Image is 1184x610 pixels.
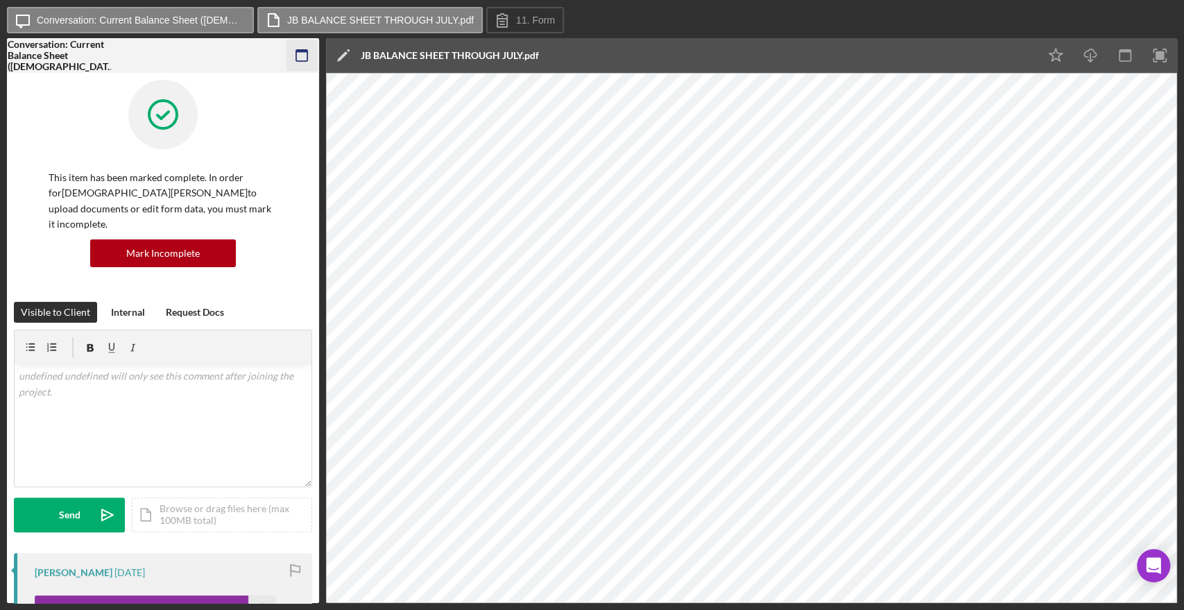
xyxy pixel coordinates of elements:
[49,170,277,232] p: This item has been marked complete. In order for [DEMOGRAPHIC_DATA][PERSON_NAME] to upload docume...
[166,302,224,323] div: Request Docs
[159,302,231,323] button: Request Docs
[37,15,245,26] label: Conversation: Current Balance Sheet ([DEMOGRAPHIC_DATA][PERSON_NAME])
[59,498,80,532] div: Send
[90,239,236,267] button: Mark Incomplete
[14,498,125,532] button: Send
[287,15,474,26] label: JB BALANCE SHEET THROUGH JULY.pdf
[8,39,117,72] div: Conversation: Current Balance Sheet ([DEMOGRAPHIC_DATA][PERSON_NAME])
[1137,549,1170,582] div: Open Intercom Messenger
[21,302,90,323] div: Visible to Client
[14,302,97,323] button: Visible to Client
[126,239,200,267] div: Mark Incomplete
[516,15,555,26] label: 11. Form
[35,567,112,578] div: [PERSON_NAME]
[7,7,254,33] button: Conversation: Current Balance Sheet ([DEMOGRAPHIC_DATA][PERSON_NAME])
[114,567,145,578] time: 2025-08-14 20:52
[257,7,483,33] button: JB BALANCE SHEET THROUGH JULY.pdf
[486,7,564,33] button: 11. Form
[111,302,145,323] div: Internal
[104,302,152,323] button: Internal
[361,50,539,61] div: JB BALANCE SHEET THROUGH JULY.pdf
